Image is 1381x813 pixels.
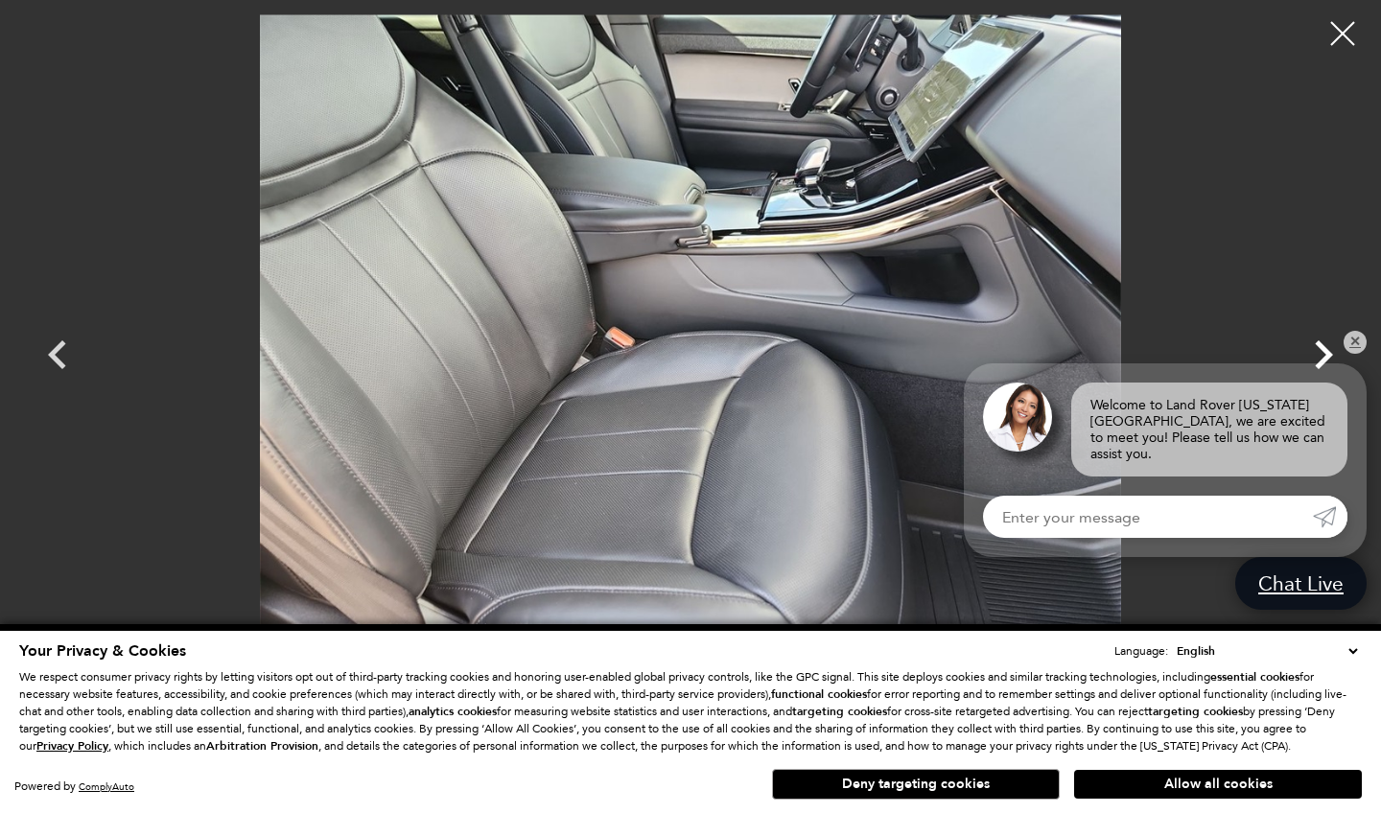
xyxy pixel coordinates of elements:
div: Next [1295,316,1352,403]
p: We respect consumer privacy rights by letting visitors opt out of third-party tracking cookies an... [19,668,1362,755]
strong: targeting cookies [792,704,887,719]
strong: analytics cookies [409,704,497,719]
div: Welcome to Land Rover [US_STATE][GEOGRAPHIC_DATA], we are excited to meet you! Please tell us how... [1071,383,1347,476]
div: Previous [29,316,86,403]
div: Powered by [14,780,134,793]
a: Submit [1313,496,1347,538]
strong: essential cookies [1210,669,1299,685]
strong: Arbitration Provision [206,738,318,754]
button: Allow all cookies [1074,770,1362,799]
img: New 2025 Eiger Grey LAND ROVER SE image 28 [115,14,1266,660]
strong: targeting cookies [1148,704,1243,719]
strong: functional cookies [771,686,867,702]
button: Deny targeting cookies [772,769,1060,800]
a: Chat Live [1235,557,1367,610]
u: Privacy Policy [36,738,108,754]
div: Language: [1114,645,1168,657]
select: Language Select [1172,641,1362,661]
span: Your Privacy & Cookies [19,640,186,662]
a: ComplyAuto [79,780,134,793]
span: Chat Live [1249,570,1353,596]
input: Enter your message [983,496,1313,538]
img: Agent profile photo [983,383,1052,452]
